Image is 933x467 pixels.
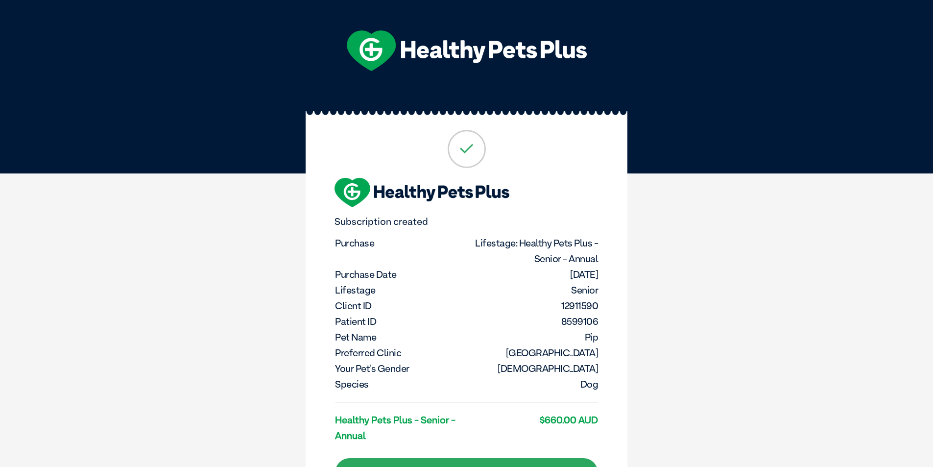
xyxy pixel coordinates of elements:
[335,345,466,361] dt: Preferred Clinic
[335,216,598,227] p: Subscription created
[468,361,598,376] dd: [DEMOGRAPHIC_DATA]
[335,376,466,392] dt: Species
[468,329,598,345] dd: Pip
[468,282,598,298] dd: Senior
[347,30,587,71] img: hpp-logo-landscape-green-white.png
[335,314,466,329] dt: Patient ID
[335,361,466,376] dt: Your pet's gender
[335,267,466,282] dt: Purchase Date
[335,412,466,443] dt: Healthy Pets Plus - Senior - Annual
[335,298,466,314] dt: Client ID
[335,178,509,207] img: hpp-logo
[335,235,466,251] dt: Purchase
[468,298,598,314] dd: 12911590
[468,314,598,329] dd: 8599106
[468,345,598,361] dd: [GEOGRAPHIC_DATA]
[468,267,598,282] dd: [DATE]
[468,412,598,428] dd: $660.00 AUD
[335,329,466,345] dt: Pet Name
[468,235,598,267] dd: Lifestage: Healthy Pets Plus - Senior - Annual
[335,282,466,298] dt: Lifestage
[468,376,598,392] dd: Dog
